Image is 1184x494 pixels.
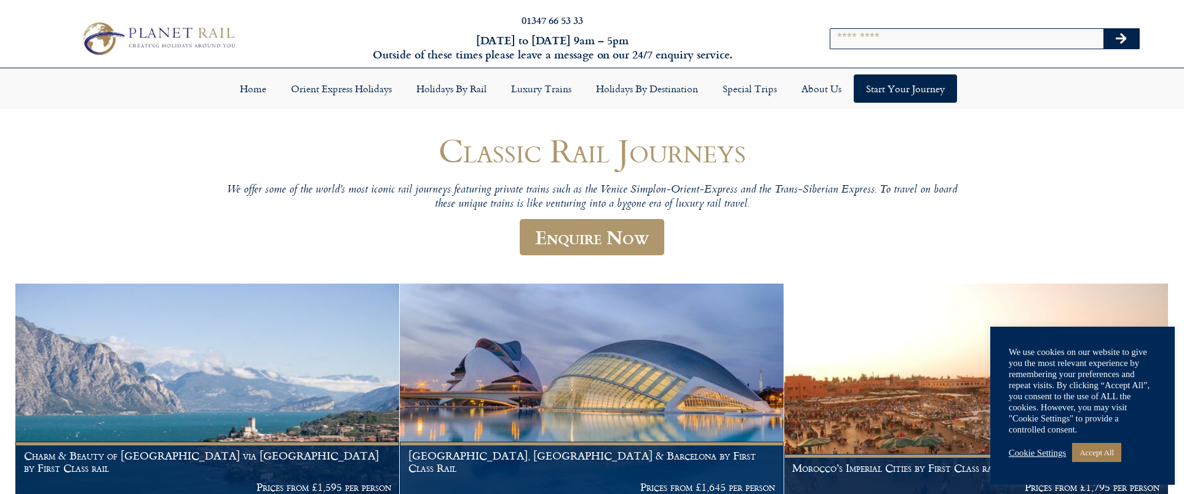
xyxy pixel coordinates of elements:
[1009,346,1156,435] div: We use cookies on our website to give you the most relevant experience by remembering your prefer...
[24,481,391,493] p: Prices from £1,595 per person
[520,219,664,255] a: Enquire Now
[319,33,786,62] h6: [DATE] to [DATE] 9am – 5pm Outside of these times please leave a message on our 24/7 enquiry serv...
[408,450,776,474] h1: [GEOGRAPHIC_DATA], [GEOGRAPHIC_DATA] & Barcelona by First Class Rail
[792,462,1159,474] h1: Morocco’s Imperial Cities by First Class rail and ferry
[710,74,789,103] a: Special Trips
[24,450,391,474] h1: Charm & Beauty of [GEOGRAPHIC_DATA] via [GEOGRAPHIC_DATA] by First Class rail
[404,74,499,103] a: Holidays by Rail
[223,132,961,169] h1: Classic Rail Journeys
[408,481,776,493] p: Prices from £1,645 per person
[228,74,279,103] a: Home
[76,18,239,58] img: Planet Rail Train Holidays Logo
[854,74,957,103] a: Start your Journey
[279,74,404,103] a: Orient Express Holidays
[584,74,710,103] a: Holidays by Destination
[1072,443,1121,462] a: Accept All
[789,74,854,103] a: About Us
[6,74,1178,103] nav: Menu
[223,183,961,212] p: We offer some of the world’s most iconic rail journeys featuring private trains such as the Venic...
[1009,447,1066,458] a: Cookie Settings
[792,481,1159,493] p: Prices from £1,795 per person
[499,74,584,103] a: Luxury Trains
[1103,29,1139,49] button: Search
[522,13,583,27] a: 01347 66 53 33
